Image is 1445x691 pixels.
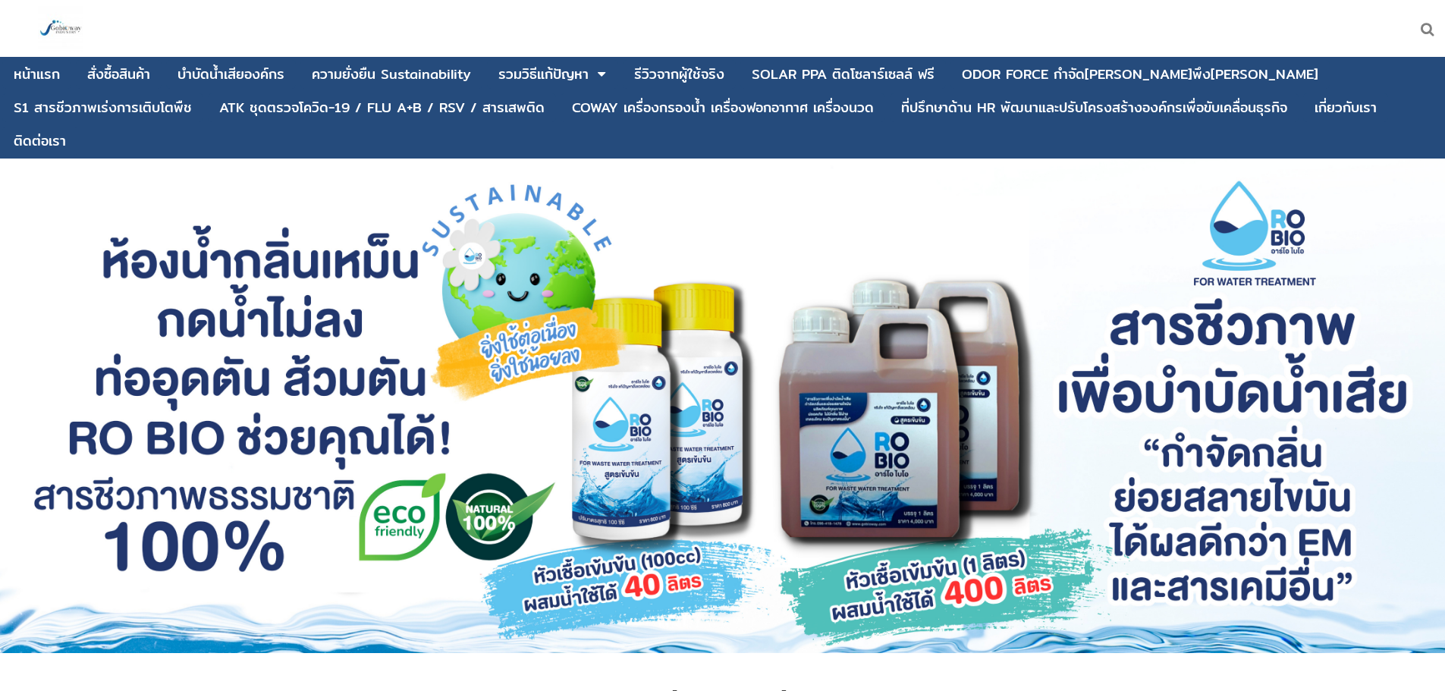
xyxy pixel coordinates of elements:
[177,60,284,89] a: บําบัดน้ำเสียองค์กร
[498,60,589,89] a: รวมวิธีแก้ปัญหา
[219,101,545,115] div: ATK ชุดตรวจโควิด-19 / FLU A+B / RSV / สารเสพติด
[14,134,66,148] div: ติดต่อเรา
[312,60,471,89] a: ความยั่งยืน Sustainability
[87,60,150,89] a: สั่งซื้อสินค้า
[14,68,60,81] div: หน้าแรก
[14,127,66,155] a: ติดต่อเรา
[572,93,874,122] a: COWAY เครื่องกรองน้ำ เครื่องฟอกอากาศ เครื่องนวด
[14,101,192,115] div: S1 สารชีวภาพเร่งการเติบโตพืช
[177,68,284,81] div: บําบัดน้ำเสียองค์กร
[901,101,1287,115] div: ที่ปรึกษาด้าน HR พัฒนาและปรับโครงสร้างองค์กรเพื่อขับเคลื่อนธุรกิจ
[1315,101,1377,115] div: เกี่ยวกับเรา
[962,60,1318,89] a: ODOR FORCE กำจัด[PERSON_NAME]พึง[PERSON_NAME]
[498,68,589,81] div: รวมวิธีแก้ปัญหา
[1315,93,1377,122] a: เกี่ยวกับเรา
[87,68,150,81] div: สั่งซื้อสินค้า
[38,6,83,52] img: large-1644130236041.jpg
[962,68,1318,81] div: ODOR FORCE กำจัด[PERSON_NAME]พึง[PERSON_NAME]
[572,101,874,115] div: COWAY เครื่องกรองน้ำ เครื่องฟอกอากาศ เครื่องนวด
[752,68,935,81] div: SOLAR PPA ติดโซลาร์เซลล์ ฟรี
[312,68,471,81] div: ความยั่งยืน Sustainability
[634,68,724,81] div: รีวิวจากผู้ใช้จริง
[219,93,545,122] a: ATK ชุดตรวจโควิด-19 / FLU A+B / RSV / สารเสพติด
[634,60,724,89] a: รีวิวจากผู้ใช้จริง
[752,60,935,89] a: SOLAR PPA ติดโซลาร์เซลล์ ฟรี
[14,93,192,122] a: S1 สารชีวภาพเร่งการเติบโตพืช
[901,93,1287,122] a: ที่ปรึกษาด้าน HR พัฒนาและปรับโครงสร้างองค์กรเพื่อขับเคลื่อนธุรกิจ
[14,60,60,89] a: หน้าแรก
